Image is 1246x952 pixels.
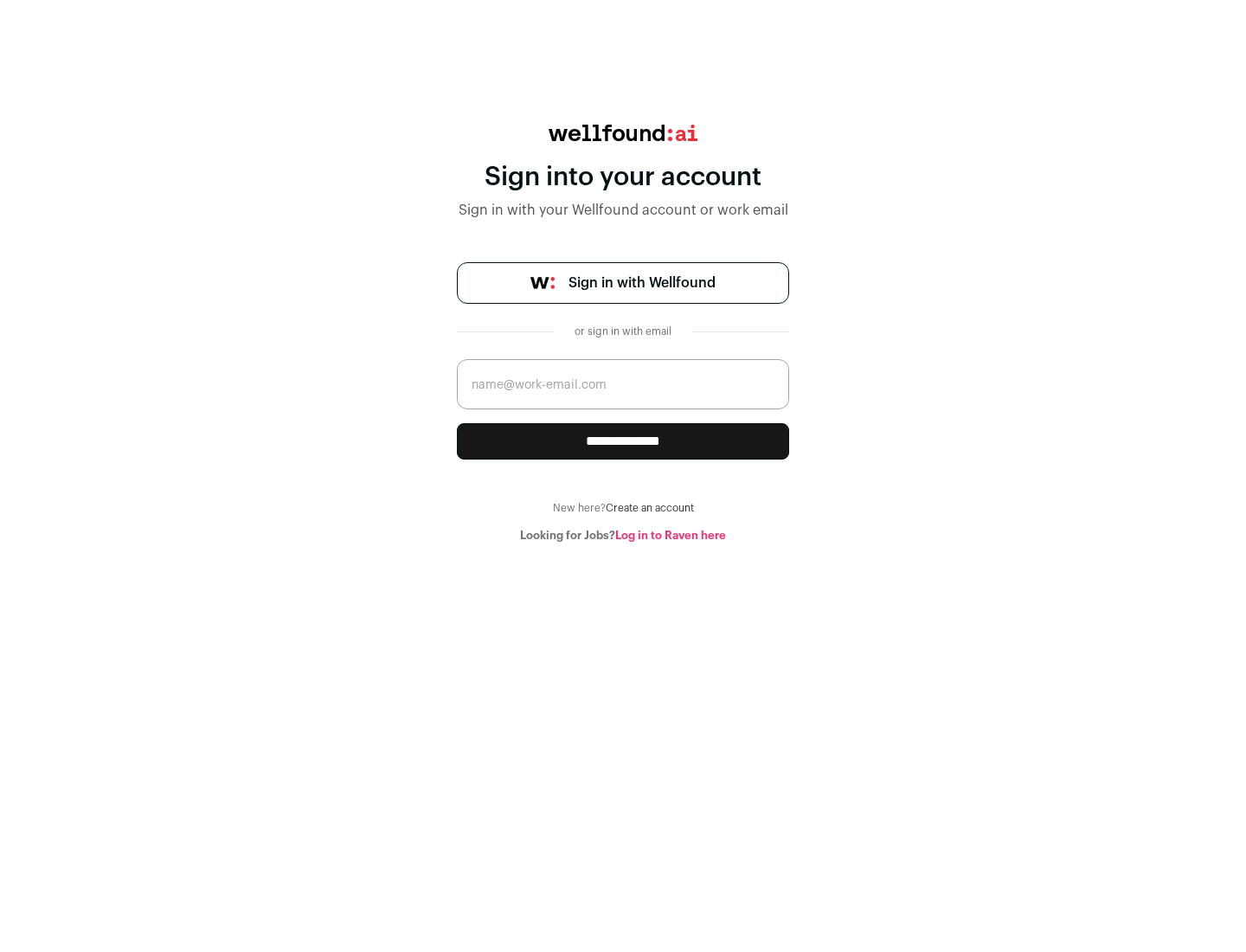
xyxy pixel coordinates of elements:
[457,359,789,409] input: name@work-email.com
[549,125,697,141] img: wellfound:ai
[457,529,789,543] div: Looking for Jobs?
[530,277,555,289] img: wellfound-symbol-flush-black-fb3c872781a75f747ccb3a119075da62bfe97bd399995f84a933054e44a575c4.png
[457,262,789,304] a: Sign in with Wellfound
[568,325,678,338] div: or sign in with email
[457,162,789,193] div: Sign into your account
[606,503,694,513] a: Create an account
[568,273,716,293] span: Sign in with Wellfound
[457,200,789,221] div: Sign in with your Wellfound account or work email
[457,501,789,515] div: New here?
[615,530,726,541] a: Log in to Raven here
